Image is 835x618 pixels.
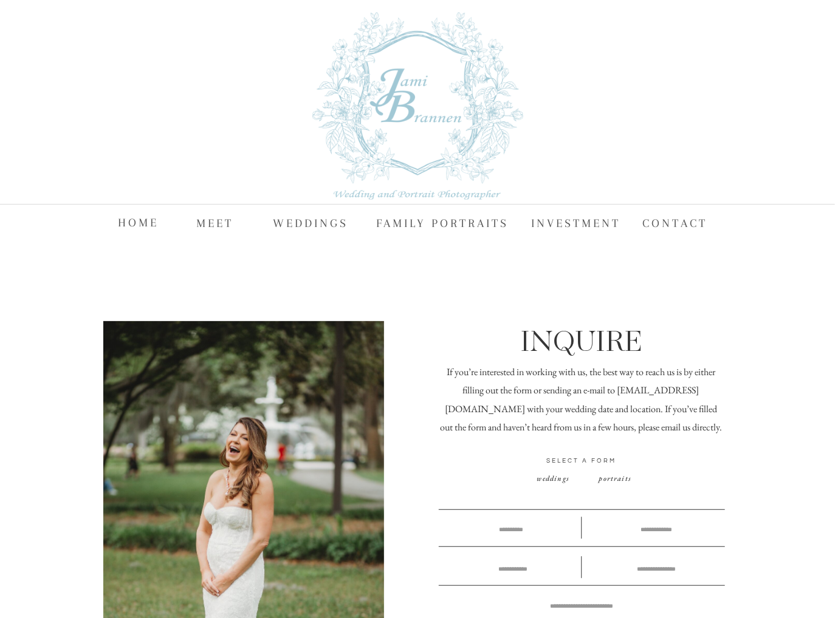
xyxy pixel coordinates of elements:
[521,474,585,484] a: weddings
[433,322,729,356] h1: INQUIRE
[642,213,719,231] a: CONTACT
[196,213,235,231] a: MEET
[118,212,159,231] a: HOME
[448,457,715,468] h3: SELECT A FORM
[376,213,513,231] a: FAMILY PORTRAITS
[583,474,647,484] a: portraits
[438,363,724,440] p: If you’re interested in working with us, the best way to reach us is by either filling out the fo...
[531,213,623,231] a: Investment
[273,213,349,231] a: WEDDINGS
